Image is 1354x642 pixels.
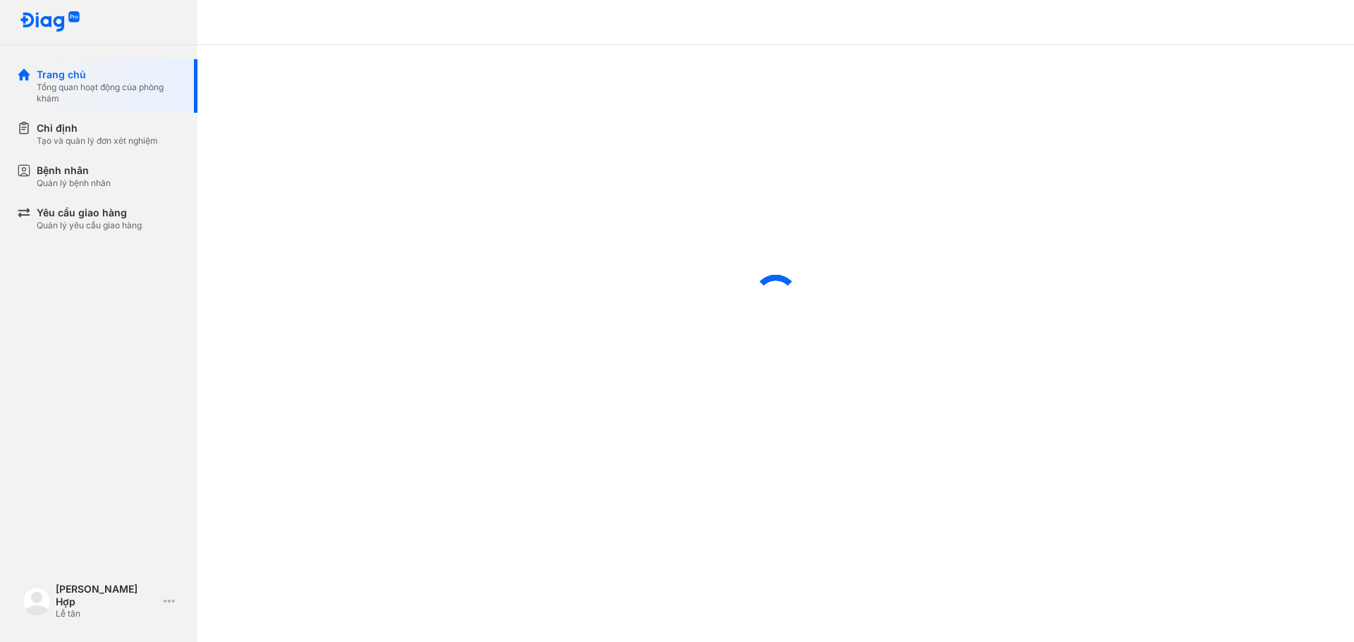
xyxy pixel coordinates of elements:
[37,135,158,147] div: Tạo và quản lý đơn xét nghiệm
[56,583,158,608] div: [PERSON_NAME] Hợp
[20,11,80,33] img: logo
[37,220,142,231] div: Quản lý yêu cầu giao hàng
[37,206,142,220] div: Yêu cầu giao hàng
[37,68,181,82] div: Trang chủ
[37,163,111,178] div: Bệnh nhân
[37,82,181,104] div: Tổng quan hoạt động của phòng khám
[56,608,158,619] div: Lễ tân
[37,178,111,189] div: Quản lý bệnh nhân
[37,121,158,135] div: Chỉ định
[23,587,51,615] img: logo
